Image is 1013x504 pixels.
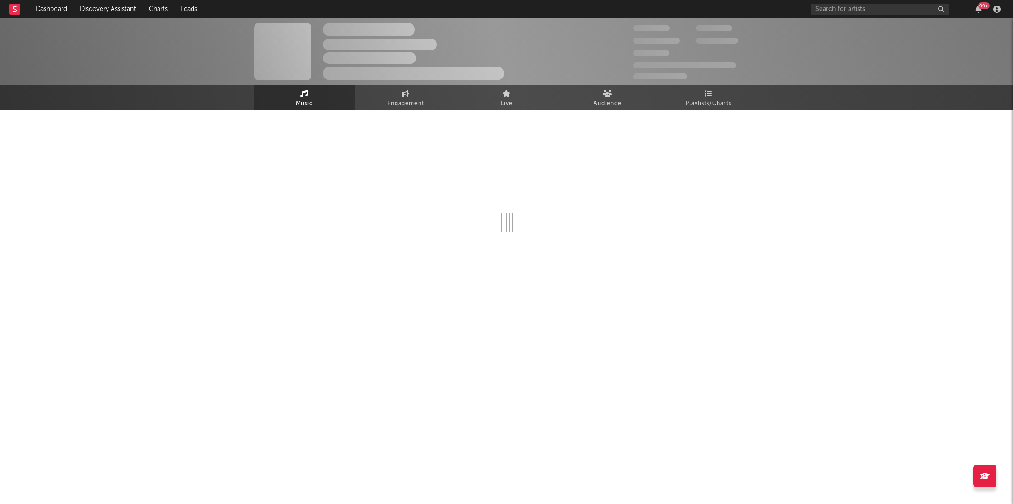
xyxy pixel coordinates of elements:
[975,6,982,13] button: 99+
[696,25,732,31] span: 100,000
[501,98,513,109] span: Live
[633,38,680,44] span: 50,000,000
[254,85,355,110] a: Music
[633,25,670,31] span: 300,000
[387,98,424,109] span: Engagement
[557,85,658,110] a: Audience
[978,2,990,9] div: 99 +
[696,38,738,44] span: 1,000,000
[296,98,313,109] span: Music
[633,73,687,79] span: Jump Score: 85.0
[686,98,731,109] span: Playlists/Charts
[633,62,736,68] span: 50,000,000 Monthly Listeners
[355,85,456,110] a: Engagement
[456,85,557,110] a: Live
[658,85,759,110] a: Playlists/Charts
[633,50,669,56] span: 100,000
[594,98,622,109] span: Audience
[811,4,949,15] input: Search for artists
